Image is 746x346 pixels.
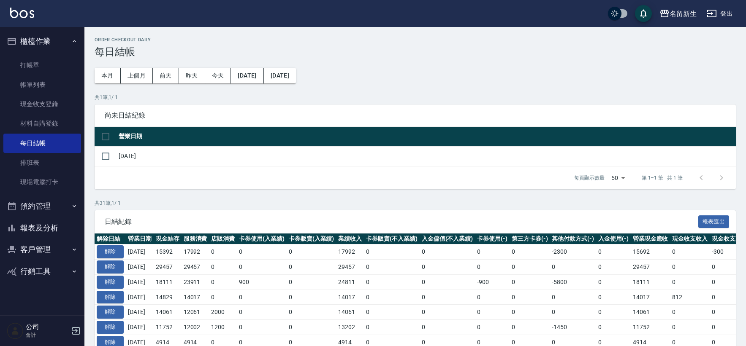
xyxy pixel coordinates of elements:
[420,274,475,290] td: 0
[670,320,710,335] td: 0
[596,274,631,290] td: 0
[631,244,670,260] td: 15692
[287,305,336,320] td: 0
[510,274,550,290] td: 0
[97,245,124,258] button: 解除
[26,323,69,331] h5: 公司
[631,260,670,275] td: 29457
[698,217,730,225] a: 報表匯出
[596,290,631,305] td: 0
[26,331,69,339] p: 會計
[670,274,710,290] td: 0
[182,274,209,290] td: 23911
[126,274,154,290] td: [DATE]
[287,260,336,275] td: 0
[7,322,24,339] img: Person
[635,5,652,22] button: save
[95,94,736,101] p: 共 1 筆, 1 / 1
[475,274,510,290] td: -900
[287,233,336,244] th: 卡券販賣(入業績)
[608,166,628,189] div: 50
[631,274,670,290] td: 18111
[3,94,81,114] a: 現金收支登錄
[596,233,631,244] th: 入金使用(-)
[237,244,287,260] td: 0
[550,233,596,244] th: 其他付款方式(-)
[3,153,81,172] a: 排班表
[179,68,205,83] button: 昨天
[105,111,726,120] span: 尚未日結紀錄
[287,290,336,305] td: 0
[336,320,364,335] td: 13202
[205,68,231,83] button: 今天
[97,260,124,274] button: 解除
[336,260,364,275] td: 29457
[670,290,710,305] td: 812
[670,8,697,19] div: 名留新生
[126,244,154,260] td: [DATE]
[420,290,475,305] td: 0
[364,305,420,320] td: 0
[596,320,631,335] td: 0
[97,306,124,319] button: 解除
[475,233,510,244] th: 卡券使用(-)
[3,260,81,282] button: 行銷工具
[97,276,124,289] button: 解除
[182,320,209,335] td: 12002
[287,244,336,260] td: 0
[287,320,336,335] td: 0
[510,244,550,260] td: 0
[264,68,296,83] button: [DATE]
[364,320,420,335] td: 0
[574,174,605,182] p: 每頁顯示數量
[3,75,81,94] a: 帳單列表
[154,320,182,335] td: 11752
[475,244,510,260] td: 0
[596,260,631,275] td: 0
[117,146,736,166] td: [DATE]
[631,233,670,244] th: 營業現金應收
[670,305,710,320] td: 0
[182,233,209,244] th: 服務消費
[550,274,596,290] td: -5800
[237,274,287,290] td: 900
[3,114,81,133] a: 材料自購登錄
[95,199,736,207] p: 共 31 筆, 1 / 1
[95,233,126,244] th: 解除日結
[154,260,182,275] td: 29457
[209,290,237,305] td: 0
[698,215,730,228] button: 報表匯出
[364,274,420,290] td: 0
[231,68,263,83] button: [DATE]
[126,260,154,275] td: [DATE]
[475,260,510,275] td: 0
[3,172,81,192] a: 現場電腦打卡
[3,195,81,217] button: 預約管理
[182,260,209,275] td: 29457
[209,233,237,244] th: 店販消費
[420,320,475,335] td: 0
[121,68,153,83] button: 上個月
[126,305,154,320] td: [DATE]
[237,305,287,320] td: 0
[642,174,683,182] p: 第 1–1 筆 共 1 筆
[550,260,596,275] td: 0
[364,260,420,275] td: 0
[154,244,182,260] td: 15392
[237,260,287,275] td: 0
[364,290,420,305] td: 0
[631,290,670,305] td: 14017
[10,8,34,18] img: Logo
[237,290,287,305] td: 0
[154,274,182,290] td: 18111
[656,5,700,22] button: 名留新生
[420,305,475,320] td: 0
[475,320,510,335] td: 0
[3,134,81,153] a: 每日結帳
[510,320,550,335] td: 0
[364,244,420,260] td: 0
[510,290,550,305] td: 0
[336,233,364,244] th: 業績收入
[182,290,209,305] td: 14017
[182,244,209,260] td: 17992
